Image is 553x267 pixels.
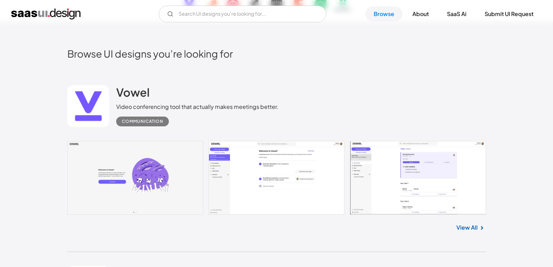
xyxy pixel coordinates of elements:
[365,6,403,22] a: Browse
[439,6,475,22] a: SaaS Ai
[11,8,81,20] a: home
[159,6,326,22] input: Search UI designs you're looking for...
[116,103,278,111] div: Video conferencing tool that actually makes meetings better.
[159,6,326,22] form: Email Form
[116,85,150,103] a: Vowel
[476,6,542,22] a: Submit UI Request
[122,117,163,126] div: Communication
[116,85,150,99] h2: Vowel
[67,47,486,60] h2: Browse UI designs you’re looking for
[404,6,437,22] a: About
[456,223,478,232] a: View All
